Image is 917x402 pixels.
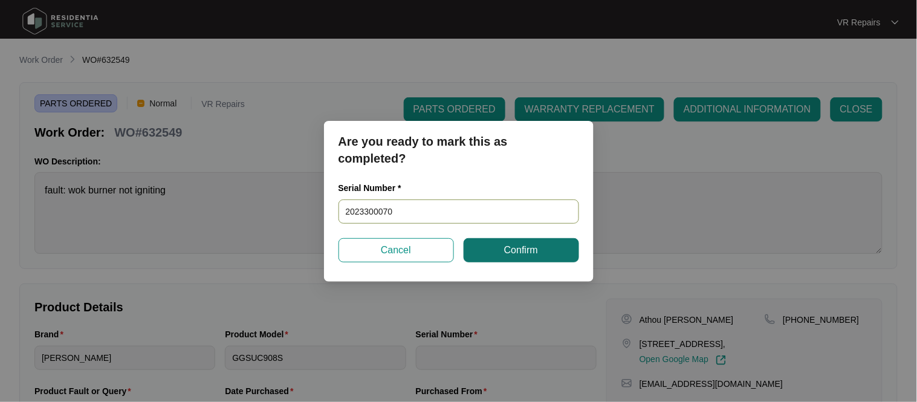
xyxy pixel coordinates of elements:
[339,150,579,167] p: completed?
[464,238,579,262] button: Confirm
[381,243,411,258] span: Cancel
[339,133,579,150] p: Are you ready to mark this as
[339,238,454,262] button: Cancel
[339,182,410,194] label: Serial Number *
[504,243,538,258] span: Confirm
